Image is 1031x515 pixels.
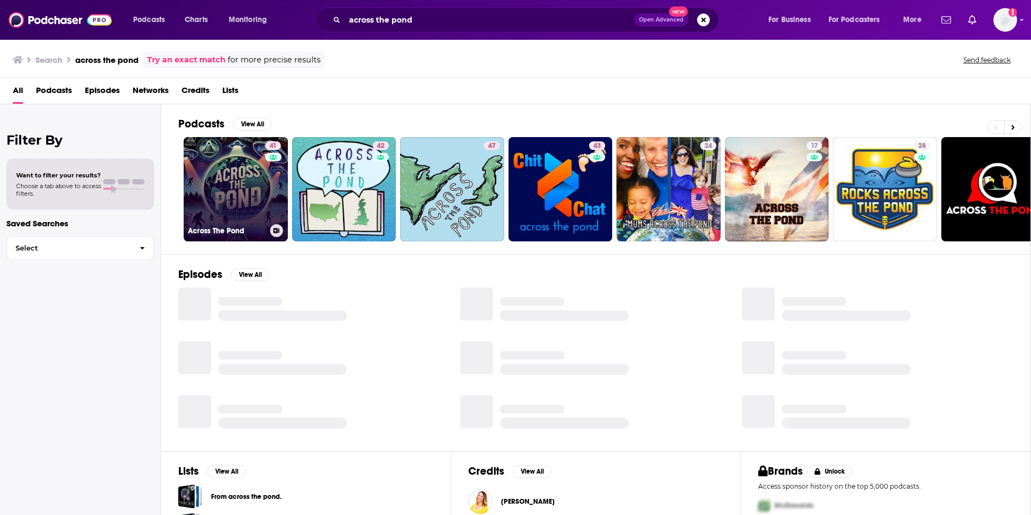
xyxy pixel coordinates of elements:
button: View All [233,118,272,131]
button: View All [207,465,246,478]
span: 17 [811,141,818,152]
a: 24 [700,141,716,150]
span: Logged in as ldigiovine [993,8,1017,32]
a: 24 [616,137,721,241]
span: For Podcasters [829,12,880,27]
a: From across the pond. [211,491,281,503]
a: PodcastsView All [178,117,272,131]
a: From across the pond. [178,484,202,509]
a: All [13,82,23,104]
span: Want to filter your results? [16,171,101,179]
img: User Profile [993,8,1017,32]
a: Try an exact match [147,54,226,66]
h2: Filter By [6,132,154,148]
h3: Search [35,55,62,65]
span: More [903,12,921,27]
button: Open AdvancedNew [634,13,688,26]
span: Charts [185,12,208,27]
span: for more precise results [228,54,321,66]
a: 47 [484,141,500,150]
button: open menu [761,11,824,28]
span: Monitoring [229,12,267,27]
h2: Lists [178,464,199,478]
span: 41 [270,141,277,152]
p: Access sponsor history on the top 5,000 podcasts. [758,482,1013,490]
a: CreditsView All [468,464,551,478]
img: Jennifer Nascimento [468,490,492,514]
button: View All [513,465,551,478]
a: 42 [373,141,389,150]
span: For Business [768,12,811,27]
a: 43 [589,141,605,150]
button: Select [6,236,154,260]
a: 41Across The Pond [184,137,288,241]
span: 42 [377,141,384,152]
h2: Credits [468,464,504,478]
button: View All [231,268,270,281]
a: Show notifications dropdown [937,11,955,29]
button: open menu [126,11,179,28]
a: EpisodesView All [178,268,270,281]
a: 43 [509,137,613,241]
button: open menu [822,11,896,28]
button: Unlock [807,465,853,478]
a: Episodes [85,82,120,104]
h2: Podcasts [178,117,224,131]
a: 47 [400,137,504,241]
a: Podcasts [36,82,72,104]
span: McDonalds [774,501,814,510]
span: 24 [705,141,712,152]
a: Jennifer Nascimento [501,497,555,506]
a: Show notifications dropdown [964,11,981,29]
span: Open Advanced [639,17,684,23]
a: Charts [178,11,214,28]
a: ListsView All [178,464,246,478]
span: 28 [918,141,926,152]
span: [PERSON_NAME] [501,497,555,506]
img: Podchaser - Follow, Share and Rate Podcasts [9,10,112,30]
a: 17 [807,141,822,150]
span: 43 [593,141,601,152]
input: Search podcasts, credits, & more... [345,11,634,28]
a: Credits [181,82,209,104]
a: 28 [833,137,937,241]
span: New [669,6,688,17]
h3: Across The Pond [188,226,266,235]
button: open menu [221,11,281,28]
h3: across the pond [75,55,139,65]
a: 41 [265,141,281,150]
span: 47 [488,141,496,152]
span: Choose a tab above to access filters. [16,182,101,197]
button: Send feedback [960,55,1014,65]
button: Show profile menu [993,8,1017,32]
span: Podcasts [133,12,165,27]
svg: Add a profile image [1008,8,1017,17]
div: Search podcasts, credits, & more... [325,8,729,32]
p: Saved Searches [6,218,154,228]
a: Networks [133,82,169,104]
h2: Episodes [178,268,222,281]
h2: Brands [758,464,803,478]
a: Lists [222,82,238,104]
a: 17 [725,137,829,241]
button: open menu [896,11,935,28]
span: Select [7,245,131,252]
a: 28 [914,141,930,150]
a: 42 [292,137,396,241]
